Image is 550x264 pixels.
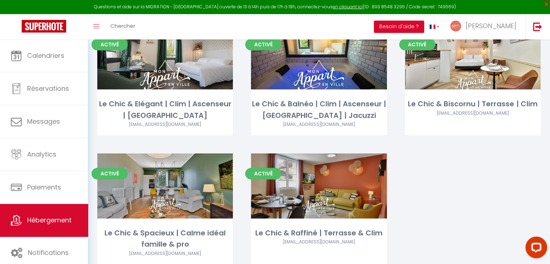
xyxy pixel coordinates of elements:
[27,84,69,93] span: Réservations
[533,22,542,31] img: logout
[91,168,128,179] span: Activé
[144,50,187,64] a: Editer
[251,121,387,128] div: Airbnb
[27,150,56,159] span: Analytics
[405,98,541,110] div: Le Chic & Biscornu | Terrasse | Clim
[91,39,128,50] span: Activé
[445,14,525,39] a: ... [PERSON_NAME]
[405,110,541,117] div: Airbnb
[251,239,387,246] div: Airbnb
[297,179,341,193] a: Editer
[374,21,424,33] button: Besoin d'aide ?
[28,248,69,257] span: Notifications
[251,227,387,239] div: Le Chic & Raffiné | Terrasse & Clim
[27,51,64,60] span: Calendriers
[105,14,141,39] a: Chercher
[333,4,363,10] a: en cliquant ici
[97,121,233,128] div: Airbnb
[22,20,66,33] img: Super Booking
[399,39,435,50] span: Activé
[27,216,72,225] span: Hébergement
[27,183,61,192] span: Paiements
[450,21,461,31] img: ...
[297,50,341,64] a: Editer
[110,22,135,30] span: Chercher
[245,168,281,179] span: Activé
[245,39,281,50] span: Activé
[97,98,233,121] div: Le Chic & Elégant | Clim | Ascenseur | [GEOGRAPHIC_DATA]
[520,234,550,264] iframe: LiveChat chat widget
[97,227,233,250] div: Le Chic & Spacieux | Calme idéal famille & pro
[97,250,233,257] div: Airbnb
[144,179,187,193] a: Editer
[466,21,516,30] span: [PERSON_NAME]
[251,98,387,121] div: Le Chic & Balnéo | Clim | Ascenseur | [GEOGRAPHIC_DATA] | Jacuzzi
[451,50,494,64] a: Editer
[27,117,60,126] span: Messages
